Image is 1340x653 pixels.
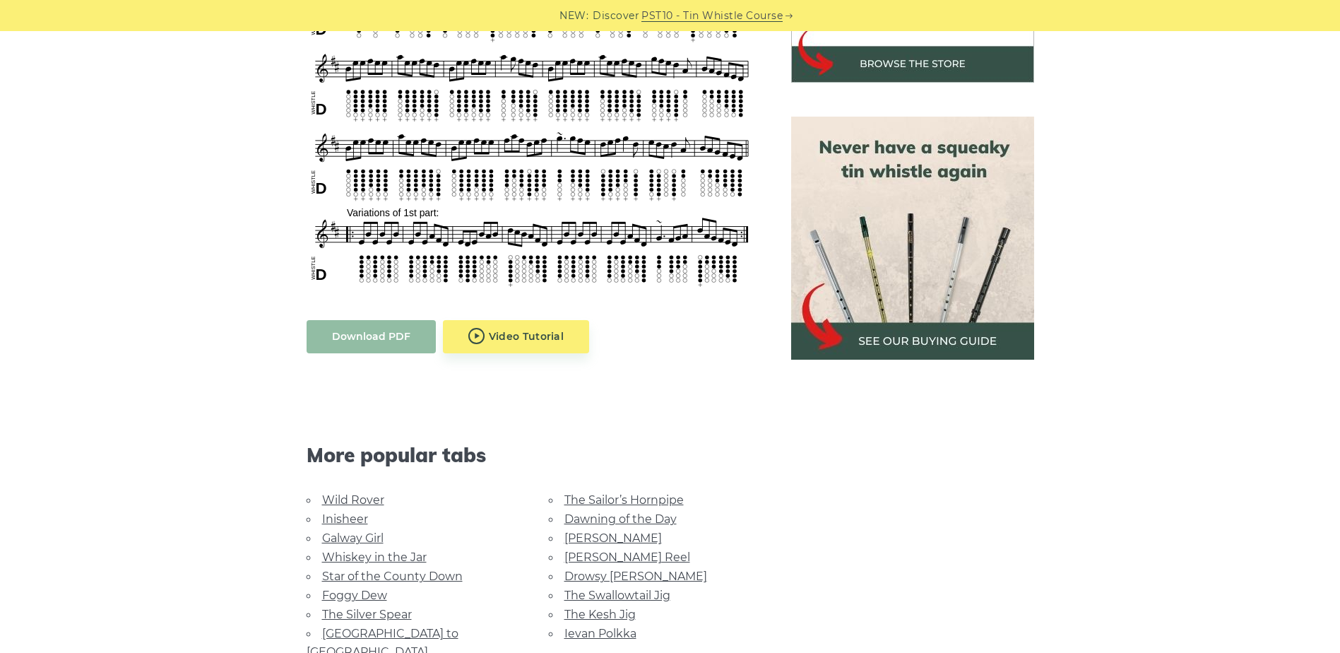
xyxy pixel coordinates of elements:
span: NEW: [559,8,588,24]
a: [PERSON_NAME] Reel [564,551,690,564]
a: The Sailor’s Hornpipe [564,493,684,507]
a: PST10 - Tin Whistle Course [641,8,783,24]
a: The Silver Spear [322,608,412,621]
a: Wild Rover [322,493,384,507]
a: Star of the County Down [322,570,463,583]
a: Drowsy [PERSON_NAME] [564,570,707,583]
a: Galway Girl [322,531,384,545]
span: Discover [593,8,639,24]
a: Ievan Polkka [564,627,636,640]
a: Video Tutorial [443,320,590,353]
a: Dawning of the Day [564,512,677,526]
img: tin whistle buying guide [791,117,1034,360]
a: Foggy Dew [322,589,387,602]
a: The Swallowtail Jig [564,589,670,602]
a: Whiskey in the Jar [322,551,427,564]
a: Download PDF [307,320,436,353]
span: More popular tabs [307,443,757,467]
a: Inisheer [322,512,368,526]
a: [PERSON_NAME] [564,531,662,545]
a: The Kesh Jig [564,608,636,621]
